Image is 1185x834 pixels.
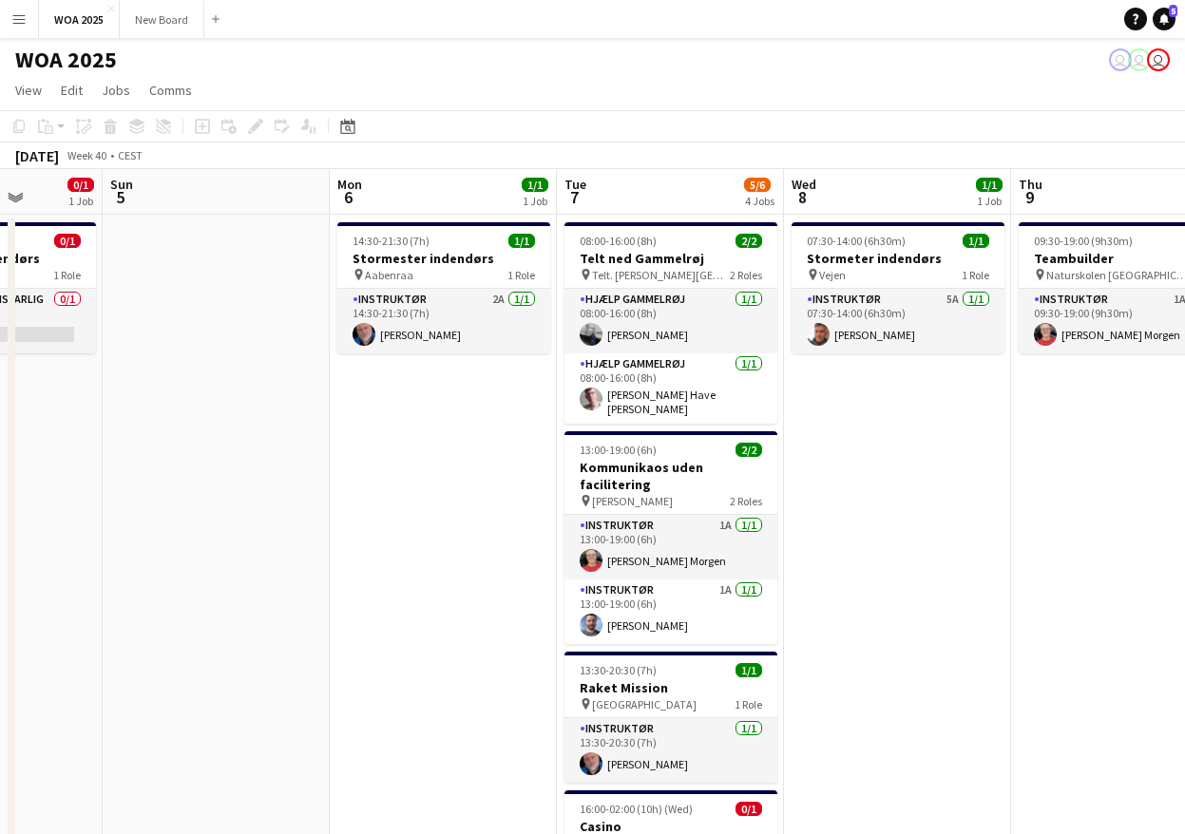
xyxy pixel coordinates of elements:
button: New Board [120,1,204,38]
app-user-avatar: Drift Drift [1109,48,1132,71]
a: View [8,78,49,103]
div: [DATE] [15,146,59,165]
span: Week 40 [63,148,110,162]
a: Edit [53,78,90,103]
span: Comms [149,82,192,99]
span: Edit [61,82,83,99]
a: 5 [1153,8,1175,30]
app-user-avatar: Bettina Madsen [1128,48,1151,71]
a: Jobs [94,78,138,103]
span: 5 [1169,5,1177,17]
a: Comms [142,78,200,103]
button: WOA 2025 [39,1,120,38]
span: View [15,82,42,99]
span: Jobs [102,82,130,99]
app-user-avatar: René Sandager [1147,48,1170,71]
h1: WOA 2025 [15,46,117,74]
div: CEST [118,148,143,162]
